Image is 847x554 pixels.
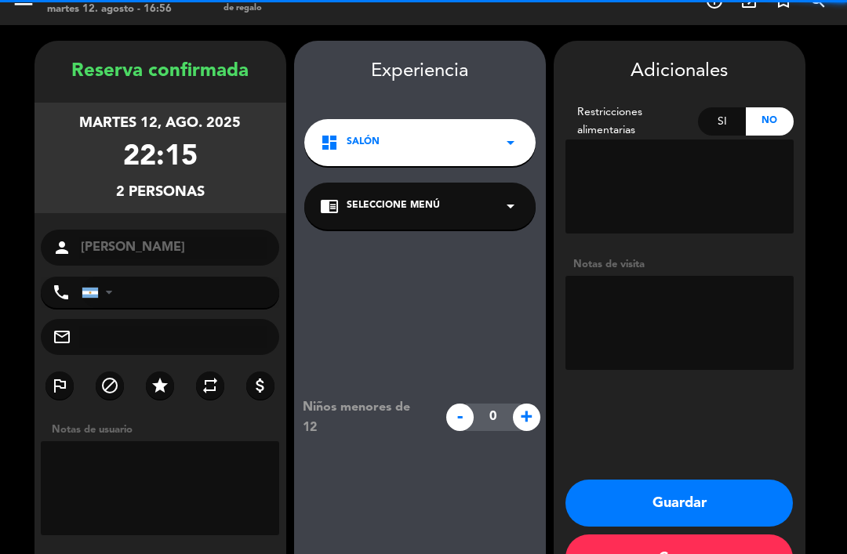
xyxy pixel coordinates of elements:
[52,283,71,302] i: phone
[79,112,241,135] div: martes 12, ago. 2025
[53,328,71,346] i: mail_outline
[291,397,438,438] div: Niños menores de 12
[47,2,172,17] div: martes 12. agosto - 16:56
[35,56,286,87] div: Reserva confirmada
[201,376,220,395] i: repeat
[446,404,474,431] span: -
[347,135,380,150] span: Salón
[565,256,794,273] div: Notas de visita
[251,376,270,395] i: attach_money
[320,197,339,215] i: chrome_reader_mode
[501,133,520,152] i: arrow_drop_down
[565,480,793,527] button: Guardar
[123,135,198,181] div: 22:15
[501,197,520,215] i: arrow_drop_down
[746,107,794,136] div: No
[565,56,794,87] div: Adicionales
[151,376,169,395] i: star
[294,56,546,87] div: Experiencia
[347,198,440,214] span: Seleccione Menú
[698,107,746,136] div: Si
[44,422,286,438] div: Notas de usuario
[565,103,699,139] div: Restricciones alimentarias
[320,133,339,152] i: dashboard
[53,238,71,257] i: person
[513,404,540,431] span: +
[100,376,119,395] i: block
[50,376,69,395] i: outlined_flag
[116,181,205,204] div: 2 personas
[82,277,118,307] div: Argentina: +54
